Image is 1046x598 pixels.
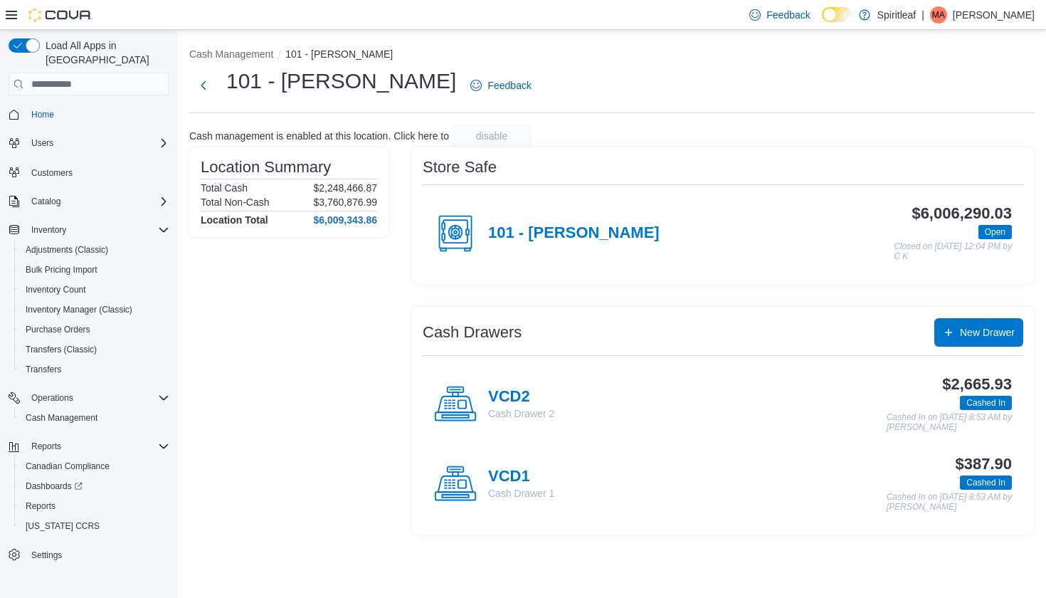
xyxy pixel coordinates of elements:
[14,240,175,260] button: Adjustments (Classic)
[488,388,554,406] h4: VCD2
[31,550,62,561] span: Settings
[26,481,83,492] span: Dashboards
[26,135,59,152] button: Users
[423,159,497,176] h3: Store Safe
[26,244,108,256] span: Adjustments (Classic)
[956,456,1012,473] h3: $387.90
[26,106,60,123] a: Home
[921,6,924,23] p: |
[20,478,88,495] a: Dashboards
[26,135,169,152] span: Users
[20,301,169,318] span: Inventory Manager (Classic)
[20,281,92,298] a: Inventory Count
[20,361,169,378] span: Transfers
[966,397,1005,409] span: Cashed In
[26,461,110,472] span: Canadian Compliance
[877,6,916,23] p: Spiritleaf
[932,6,945,23] span: MA
[985,226,1005,238] span: Open
[26,412,97,424] span: Cash Management
[26,284,86,295] span: Inventory Count
[26,193,66,210] button: Catalog
[744,1,815,29] a: Feedback
[14,340,175,360] button: Transfers (Classic)
[978,225,1012,239] span: Open
[26,389,169,406] span: Operations
[953,6,1035,23] p: [PERSON_NAME]
[960,325,1015,340] span: New Drawer
[487,78,531,93] span: Feedback
[201,214,268,226] h4: Location Total
[26,389,79,406] button: Operations
[31,196,60,207] span: Catalog
[766,8,810,22] span: Feedback
[488,486,554,500] p: Cash Drawer 1
[26,438,169,455] span: Reports
[20,409,103,426] a: Cash Management
[20,478,169,495] span: Dashboards
[14,476,175,496] a: Dashboards
[26,163,169,181] span: Customers
[285,48,393,60] button: 101 - [PERSON_NAME]
[201,196,270,208] h6: Total Non-Cash
[20,241,169,258] span: Adjustments (Classic)
[3,220,175,240] button: Inventory
[14,496,175,516] button: Reports
[912,205,1012,222] h3: $6,006,290.03
[40,38,169,67] span: Load All Apps in [GEOGRAPHIC_DATA]
[189,48,273,60] button: Cash Management
[226,67,456,95] h1: 101 - [PERSON_NAME]
[26,304,132,315] span: Inventory Manager (Classic)
[26,324,90,335] span: Purchase Orders
[26,500,56,512] span: Reports
[423,324,522,341] h3: Cash Drawers
[894,242,1012,261] p: Closed on [DATE] 12:04 PM by C K
[20,498,169,515] span: Reports
[26,105,169,123] span: Home
[887,413,1012,432] p: Cashed In on [DATE] 8:53 AM by [PERSON_NAME]
[3,192,175,211] button: Catalog
[31,441,61,452] span: Reports
[26,264,97,276] span: Bulk Pricing Import
[930,6,947,23] div: Michael A
[26,193,169,210] span: Catalog
[14,320,175,340] button: Purchase Orders
[3,388,175,408] button: Operations
[960,476,1012,490] span: Cashed In
[26,520,100,532] span: [US_STATE] CCRS
[20,301,138,318] a: Inventory Manager (Classic)
[14,260,175,280] button: Bulk Pricing Import
[20,409,169,426] span: Cash Management
[14,280,175,300] button: Inventory Count
[887,493,1012,512] p: Cashed In on [DATE] 8:53 AM by [PERSON_NAME]
[20,321,169,338] span: Purchase Orders
[3,104,175,125] button: Home
[3,133,175,153] button: Users
[26,164,78,182] a: Customers
[942,376,1012,393] h3: $2,665.93
[20,458,115,475] a: Canadian Compliance
[14,300,175,320] button: Inventory Manager (Classic)
[313,214,377,226] h4: $6,009,343.86
[452,125,532,147] button: disable
[14,516,175,536] button: [US_STATE] CCRS
[20,361,67,378] a: Transfers
[465,71,537,100] a: Feedback
[20,261,103,278] a: Bulk Pricing Import
[20,321,96,338] a: Purchase Orders
[189,71,218,100] button: Next
[476,129,507,143] span: disable
[822,22,823,23] span: Dark Mode
[26,438,67,455] button: Reports
[28,8,93,22] img: Cova
[960,396,1012,410] span: Cashed In
[26,364,61,375] span: Transfers
[20,261,169,278] span: Bulk Pricing Import
[822,7,852,22] input: Dark Mode
[189,47,1035,64] nav: An example of EuiBreadcrumbs
[20,341,102,358] a: Transfers (Classic)
[488,224,660,243] h4: 101 - [PERSON_NAME]
[934,318,1023,347] button: New Drawer
[31,224,66,236] span: Inventory
[26,221,169,238] span: Inventory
